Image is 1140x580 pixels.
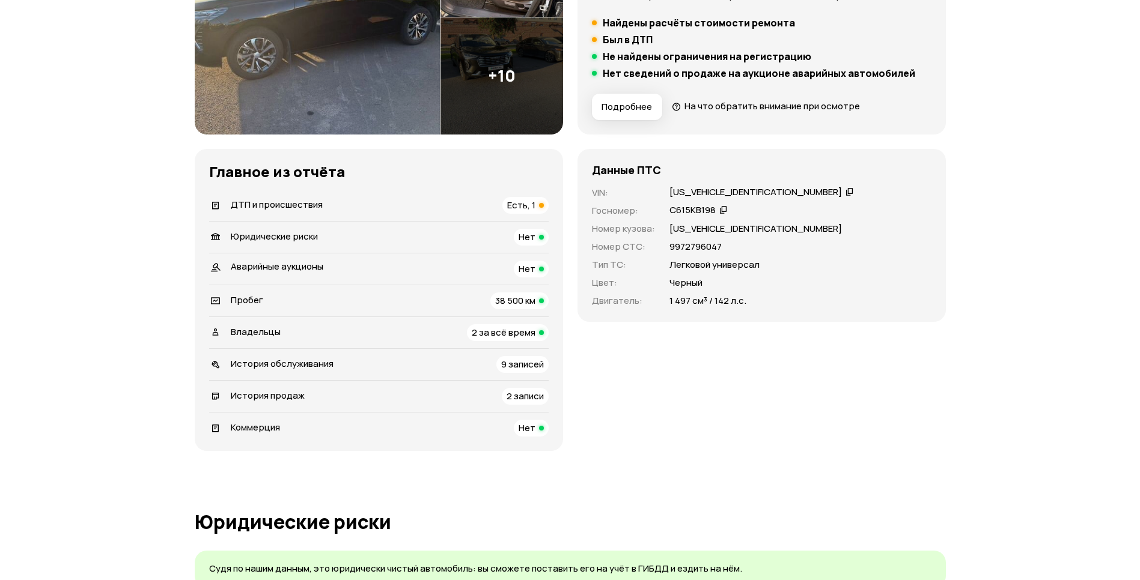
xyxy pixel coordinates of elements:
[472,326,535,339] span: 2 за всё время
[495,294,535,307] span: 38 500 км
[669,186,842,199] div: [US_VEHICLE_IDENTIFICATION_NUMBER]
[231,260,323,273] span: Аварийные аукционы
[603,67,915,79] h5: Нет сведений о продаже на аукционе аварийных автомобилей
[507,199,535,211] span: Есть, 1
[231,198,323,211] span: ДТП и происшествия
[501,358,544,370] span: 9 записей
[669,204,716,217] div: С615КВ198
[231,230,318,243] span: Юридические риски
[519,231,535,243] span: Нет
[603,17,795,29] h5: Найдены расчёты стоимости ремонта
[592,163,661,177] h4: Данные ПТС
[231,357,334,370] span: История обслуживания
[231,421,280,433] span: Коммерция
[672,100,861,112] a: На что обратить внимание при осмотре
[592,222,655,235] p: Номер кузова :
[592,276,655,289] p: Цвет :
[592,294,655,307] p: Двигатель :
[592,258,655,271] p: Тип ТС :
[669,222,842,235] p: [US_VEHICLE_IDENTIFICATION_NUMBER]
[669,240,722,253] p: 9972796047
[669,294,746,307] p: 1 497 см³ / 142 л.с.
[231,325,281,338] span: Владельцы
[669,276,703,289] p: Черный
[603,50,811,62] h5: Не найдены ограничения на регистрацию
[519,421,535,434] span: Нет
[209,563,931,575] p: Судя по нашим данным, это юридически чистый автомобиль: вы сможете поставить его на учёт в ГИБДД ...
[507,390,544,402] span: 2 записи
[195,511,946,533] h1: Юридические риски
[684,100,860,112] span: На что обратить внимание при осмотре
[669,258,760,271] p: Легковой универсал
[592,240,655,253] p: Номер СТС :
[602,101,652,113] span: Подробнее
[231,389,305,402] span: История продаж
[592,94,662,120] button: Подробнее
[519,262,535,275] span: Нет
[603,34,653,46] h5: Был в ДТП
[592,186,655,199] p: VIN :
[592,204,655,217] p: Госномер :
[231,294,263,306] span: Пробег
[209,163,549,180] h3: Главное из отчёта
